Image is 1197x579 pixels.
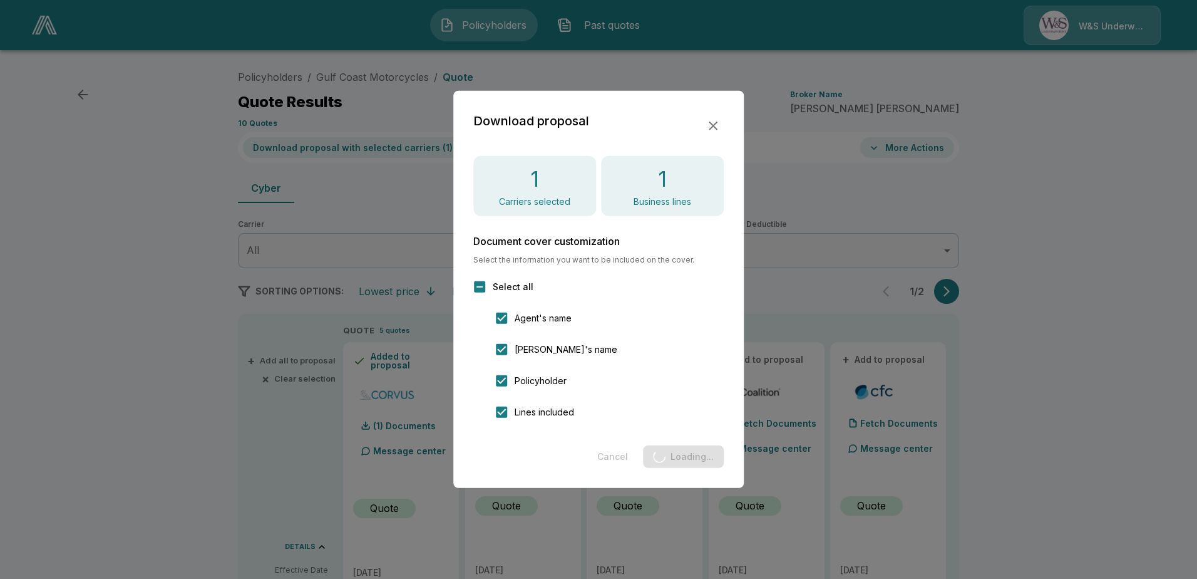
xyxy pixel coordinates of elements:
[515,405,574,419] span: Lines included
[634,197,691,206] p: Business lines
[515,374,567,387] span: Policyholder
[493,280,533,293] span: Select all
[530,166,539,192] h4: 1
[515,311,572,325] span: Agent's name
[658,166,667,192] h4: 1
[515,343,617,356] span: [PERSON_NAME]'s name
[473,256,724,264] span: Select the information you want to be included on the cover.
[473,111,589,131] h2: Download proposal
[499,197,570,206] p: Carriers selected
[473,236,724,246] h6: Document cover customization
